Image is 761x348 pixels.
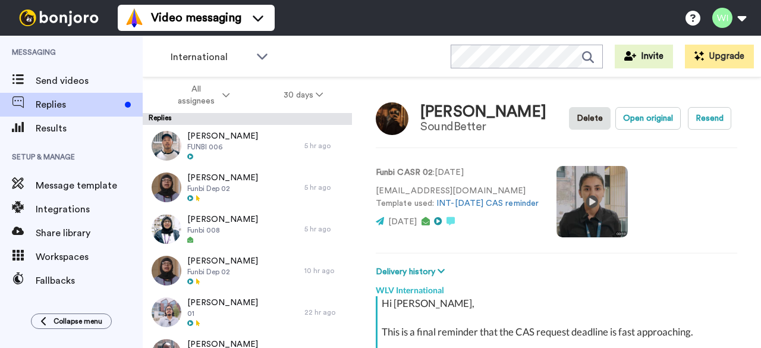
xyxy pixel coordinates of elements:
div: Replies [143,113,352,125]
span: [PERSON_NAME] [187,172,258,184]
div: WLV International [376,278,737,296]
span: [PERSON_NAME] [187,255,258,267]
span: Integrations [36,202,143,217]
span: Share library [36,226,143,240]
div: [PERSON_NAME] [420,104,546,121]
span: All assignees [172,83,220,107]
span: Send videos [36,74,143,88]
p: [EMAIL_ADDRESS][DOMAIN_NAME] Template used: [376,185,539,210]
strong: Funbi CASR 02 [376,168,433,177]
div: 22 hr ago [304,308,346,317]
a: [PERSON_NAME]0122 hr ago [143,291,352,333]
img: 94fa5eca-16e8-43c4-ab44-e3af1d854f4f-thumb.jpg [152,173,181,202]
span: [PERSON_NAME] [187,297,258,309]
span: FUNBI 006 [187,142,258,152]
button: Invite [615,45,673,68]
a: [PERSON_NAME]Funbi Dep 0210 hr ago [143,250,352,291]
img: 46da0128-3f39-4863-8f80-8c1b6129621d-thumb.jpg [152,214,181,244]
img: 94fa5eca-16e8-43c4-ab44-e3af1d854f4f-thumb.jpg [152,256,181,286]
div: SoundBetter [420,120,546,133]
span: International [171,50,250,64]
span: Video messaging [151,10,241,26]
span: Funbi Dep 02 [187,267,258,277]
a: INT-[DATE] CAS reminder [436,199,539,208]
span: Workspaces [36,250,143,264]
img: vm-color.svg [125,8,144,27]
a: [PERSON_NAME]FUNBI 0065 hr ago [143,125,352,167]
div: 5 hr ago [304,141,346,151]
img: Image of Sujal Bhandari [376,102,408,135]
div: 5 hr ago [304,183,346,192]
button: Collapse menu [31,313,112,329]
button: Delivery history [376,265,448,278]
span: Replies [36,98,120,112]
span: [DATE] [388,218,417,226]
span: Fallbacks [36,274,143,288]
button: Upgrade [685,45,754,68]
span: Message template [36,178,143,193]
p: : [DATE] [376,167,539,179]
a: [PERSON_NAME]Funbi 0085 hr ago [143,208,352,250]
button: All assignees [145,79,257,112]
span: Results [36,121,143,136]
button: Resend [688,107,731,130]
span: Collapse menu [54,316,102,326]
img: bj-logo-header-white.svg [14,10,103,26]
div: 10 hr ago [304,266,346,275]
button: Delete [569,107,611,130]
span: [PERSON_NAME] [187,130,258,142]
span: Funbi 008 [187,225,258,235]
img: 20357b13-09c5-4b1e-98cd-6bacbcb48d6b-thumb.jpg [152,131,181,161]
button: Open original [615,107,681,130]
button: 30 days [257,84,350,106]
img: 4b3e8905-0190-41fe-ad1e-473d27afb39b-thumb.jpg [152,297,181,327]
span: 01 [187,309,258,318]
span: Funbi Dep 02 [187,184,258,193]
a: [PERSON_NAME]Funbi Dep 025 hr ago [143,167,352,208]
span: [PERSON_NAME] [187,214,258,225]
div: 5 hr ago [304,224,346,234]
